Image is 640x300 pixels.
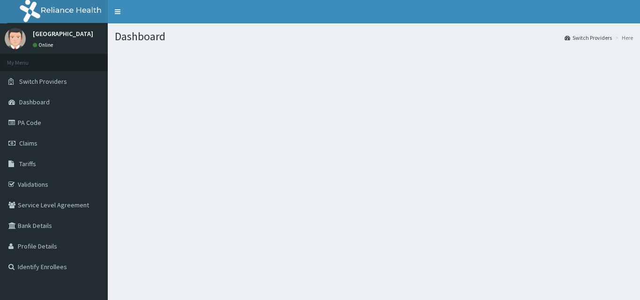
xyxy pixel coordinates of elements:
[565,34,612,42] a: Switch Providers
[19,98,50,106] span: Dashboard
[33,42,55,48] a: Online
[19,160,36,168] span: Tariffs
[115,30,633,43] h1: Dashboard
[5,28,26,49] img: User Image
[33,30,93,37] p: [GEOGRAPHIC_DATA]
[19,139,37,147] span: Claims
[613,34,633,42] li: Here
[19,77,67,86] span: Switch Providers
